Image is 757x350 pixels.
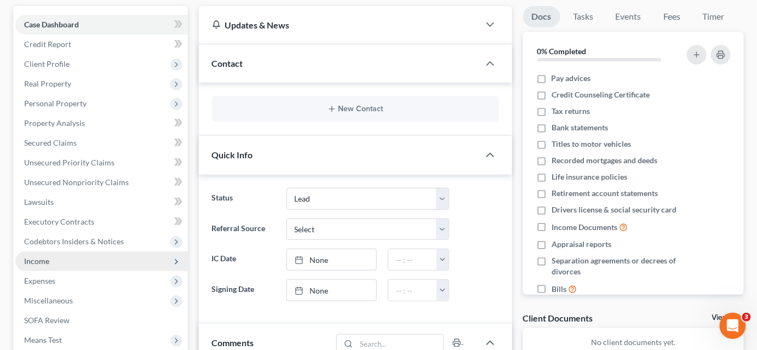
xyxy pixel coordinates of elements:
span: Life insurance policies [552,171,627,182]
a: Property Analysis [15,113,188,133]
a: Unsecured Nonpriority Claims [15,173,188,192]
span: Recorded mortgages and deeds [552,155,657,166]
a: None [287,280,376,301]
a: SOFA Review [15,311,188,330]
span: Property Analysis [24,118,85,128]
label: Referral Source [207,219,281,240]
span: Contact [212,58,243,68]
label: Signing Date [207,279,281,301]
span: Lawsuits [24,197,54,206]
span: Unsecured Priority Claims [24,158,114,167]
a: Secured Claims [15,133,188,153]
div: Client Documents [523,312,593,324]
span: 3 [742,313,751,322]
span: Separation agreements or decrees of divorces [552,255,679,277]
span: Unsecured Nonpriority Claims [24,177,129,187]
span: Pay advices [552,73,591,84]
input: -- : -- [388,249,437,270]
label: Status [207,188,281,210]
strong: 0% Completed [537,47,587,56]
span: Credit Report [24,39,71,49]
span: Income [24,256,49,266]
a: None [287,249,376,270]
span: Retirement account statements [552,188,658,199]
span: Credit Counseling Certificate [552,89,650,100]
span: Client Profile [24,59,70,68]
a: Docs [523,6,560,27]
a: Executory Contracts [15,212,188,232]
a: Case Dashboard [15,15,188,35]
div: Updates & News [212,19,466,31]
span: SOFA Review [24,315,70,325]
span: Real Property [24,79,71,88]
span: Expenses [24,276,55,285]
span: Quick Info [212,150,253,160]
span: Means Test [24,335,62,345]
button: New Contact [221,105,490,113]
span: Personal Property [24,99,87,108]
a: Tasks [565,6,603,27]
span: Appraisal reports [552,239,611,250]
span: Codebtors Insiders & Notices [24,237,124,246]
span: Comments [212,337,254,348]
a: Timer [694,6,733,27]
iframe: Intercom live chat [720,313,746,339]
p: No client documents yet. [532,337,735,348]
a: View All [712,314,739,322]
span: Bank statements [552,122,608,133]
span: Case Dashboard [24,20,79,29]
a: Fees [655,6,690,27]
label: IC Date [207,249,281,271]
input: -- : -- [388,280,437,301]
a: Lawsuits [15,192,188,212]
span: Miscellaneous [24,296,73,305]
span: Tax returns [552,106,590,117]
span: Titles to motor vehicles [552,139,631,150]
a: Unsecured Priority Claims [15,153,188,173]
span: Drivers license & social security card [552,204,676,215]
span: Secured Claims [24,138,77,147]
span: Executory Contracts [24,217,94,226]
a: Events [607,6,650,27]
span: Bills [552,284,566,295]
a: Credit Report [15,35,188,54]
span: Income Documents [552,222,617,233]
